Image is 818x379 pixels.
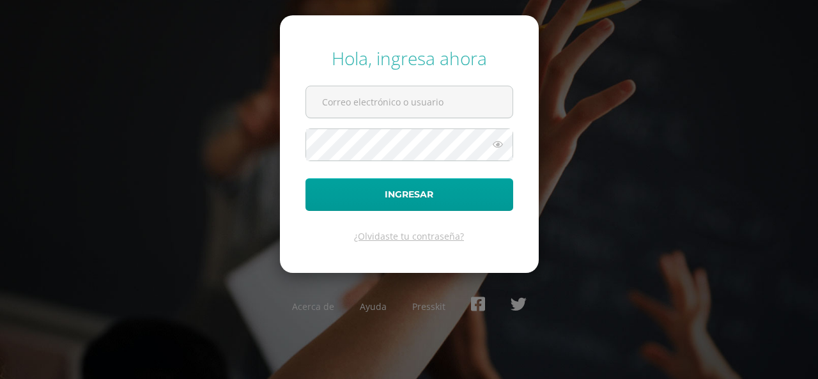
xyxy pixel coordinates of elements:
div: Hola, ingresa ahora [305,46,513,70]
a: Acerca de [292,300,334,313]
a: ¿Olvidaste tu contraseña? [354,230,464,242]
input: Correo electrónico o usuario [306,86,513,118]
a: Ayuda [360,300,387,313]
button: Ingresar [305,178,513,211]
a: Presskit [412,300,445,313]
